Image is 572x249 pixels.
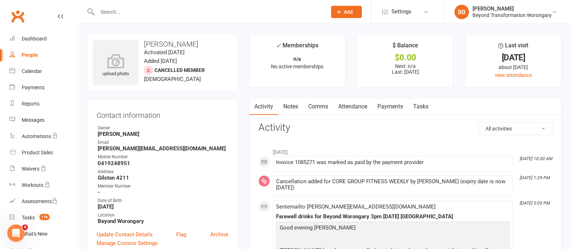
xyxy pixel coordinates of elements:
a: view attendance [495,72,532,78]
a: Dashboard [9,31,76,47]
i: [DATE] 10:20 AM [520,156,552,161]
div: Beyond Transformation Worongary [473,12,552,18]
i: [DATE] 1:29 PM [520,175,550,180]
div: Member Number [98,183,228,190]
strong: Beyond Worongary [98,218,228,224]
div: What's New [22,231,48,237]
div: Last visit [498,41,528,54]
a: Notes [278,98,303,115]
time: Activated [DATE] [144,49,185,56]
a: Product Sales [9,145,76,161]
a: Flag [176,230,186,239]
button: Add [331,6,362,18]
div: Dashboard [22,36,47,42]
h3: Contact information [97,108,228,119]
div: [DATE] [472,54,555,61]
div: upload photo [93,54,138,78]
strong: [DATE] [98,203,228,210]
a: Manage Comms Settings [97,239,158,248]
p: Good evening [PERSON_NAME] [278,223,508,234]
div: Messages [22,117,45,123]
div: Location [98,212,228,219]
div: Farewell drinks for Beyond Worongary 3pm [DATE] [GEOGRAPHIC_DATA] [276,214,509,220]
a: Tasks 176 [9,210,76,226]
div: Reports [22,101,39,107]
input: Search... [95,7,322,17]
a: Payments [9,80,76,96]
a: Automations [9,128,76,145]
div: Date of Birth [98,197,228,204]
a: Workouts [9,177,76,193]
span: 4 [22,224,28,230]
strong: n/a [293,56,301,62]
strong: - [98,189,228,196]
span: Sent email to [PERSON_NAME][EMAIL_ADDRESS][DOMAIN_NAME] [276,203,436,210]
div: [PERSON_NAME] [473,5,552,12]
div: $0.00 [364,54,447,61]
a: Clubworx [9,7,27,25]
a: Activity [249,98,278,115]
strong: 0419248951 [98,160,228,167]
a: Archive [210,230,228,239]
span: 176 [39,214,50,220]
div: about [DATE] [472,63,555,71]
strong: Gilston 4211 [98,175,228,181]
h3: Activity [258,122,552,133]
a: People [9,47,76,63]
div: SG [454,5,469,19]
time: Added [DATE] [144,58,177,64]
div: Email [98,139,228,146]
div: Assessments [22,198,58,204]
iframe: Intercom live chat [7,224,25,242]
h3: [PERSON_NAME] [93,40,232,48]
div: Calendar [22,68,42,74]
strong: [PERSON_NAME][EMAIL_ADDRESS][DOMAIN_NAME] [98,145,228,152]
span: Add [344,9,353,15]
a: Reports [9,96,76,112]
div: Workouts [22,182,43,188]
a: Attendance [333,98,372,115]
p: Next: n/a Last: [DATE] [364,63,447,75]
li: [DATE] [258,145,552,156]
div: Memberships [276,41,318,54]
a: What's New [9,226,76,242]
div: Owner [98,125,228,132]
div: Tasks [22,215,35,220]
div: Waivers [22,166,39,172]
div: Payments [22,85,45,90]
a: Messages [9,112,76,128]
i: [DATE] 5:05 PM [520,201,550,206]
span: Settings [391,4,411,20]
a: Assessments [9,193,76,210]
div: Automations [22,133,51,139]
strong: [PERSON_NAME] [98,131,228,137]
div: Product Sales [22,150,53,155]
div: Address [98,168,228,175]
div: $ Balance [393,41,418,54]
i: ✓ [276,42,281,49]
div: Cancellation added for CORE GROUP FITNESS WEEKLY by [PERSON_NAME] (expiry date is now [DATE]) [276,179,509,191]
div: People [22,52,38,58]
span: No active memberships [271,64,323,69]
a: Payments [372,98,408,115]
a: Comms [303,98,333,115]
a: Waivers [9,161,76,177]
span: [DEMOGRAPHIC_DATA] [144,76,201,82]
div: Mobile Number [98,154,228,160]
a: Calendar [9,63,76,80]
div: Invoice 1085271 was marked as paid by the payment provider [276,159,509,166]
a: Tasks [408,98,433,115]
span: Cancelled member [154,67,205,73]
a: Update Contact Details [97,230,153,239]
